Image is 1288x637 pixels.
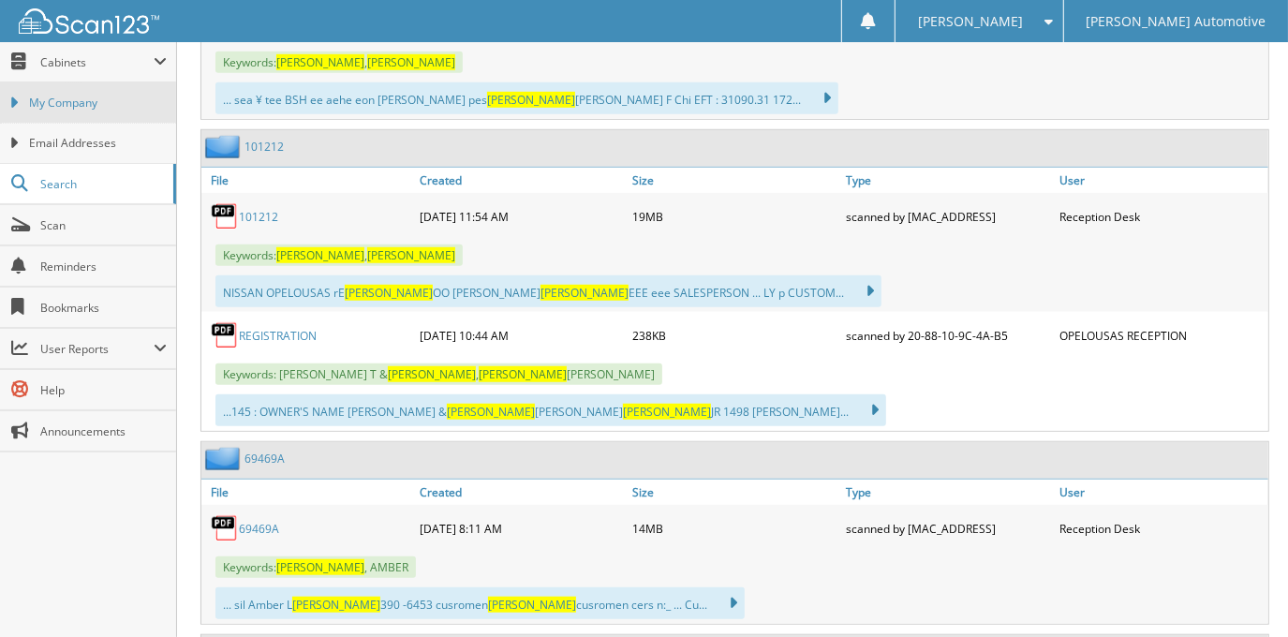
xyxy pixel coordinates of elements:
[1194,547,1288,637] iframe: Chat Widget
[19,8,159,34] img: scan123-logo-white.svg
[415,168,629,193] a: Created
[215,244,463,266] span: Keywords: ,
[239,328,317,344] a: REGISTRATION
[841,510,1055,547] div: scanned by [MAC_ADDRESS]
[215,275,881,307] div: NISSAN OPELOUSAS rE OO [PERSON_NAME] EEE eee SALESPERSON ... LY p CUSTOM...
[1055,317,1268,354] div: OPELOUSAS RECEPTION
[40,259,167,274] span: Reminders
[29,135,167,152] span: Email Addresses
[629,317,842,354] div: 238KB
[540,285,629,301] span: [PERSON_NAME]
[292,597,380,613] span: [PERSON_NAME]
[841,198,1055,235] div: scanned by [MAC_ADDRESS]
[40,341,154,357] span: User Reports
[215,587,745,619] div: ... sil Amber L 390 -6453 cusromen cusromen cers n:_ ... Cu...
[244,451,285,467] a: 69469A
[40,54,154,70] span: Cabinets
[211,202,239,230] img: PDF.png
[215,556,416,578] span: Keywords: , AMBER
[415,480,629,505] a: Created
[447,404,535,420] span: [PERSON_NAME]
[415,198,629,235] div: [DATE] 11:54 AM
[201,168,415,193] a: File
[40,217,167,233] span: Scan
[479,366,567,382] span: [PERSON_NAME]
[487,92,575,108] span: [PERSON_NAME]
[215,82,838,114] div: ... sea ¥ tee BSH ee aehe eon [PERSON_NAME] pes [PERSON_NAME] F Chi EFT : 31090.31 172...
[40,176,164,192] span: Search
[276,54,364,70] span: [PERSON_NAME]
[367,247,455,263] span: [PERSON_NAME]
[239,521,279,537] a: 69469A
[1055,480,1268,505] a: User
[415,317,629,354] div: [DATE] 10:44 AM
[1086,16,1266,27] span: [PERSON_NAME] Automotive
[215,52,463,73] span: Keywords: ,
[388,366,476,382] span: [PERSON_NAME]
[205,447,244,470] img: folder2.png
[345,285,433,301] span: [PERSON_NAME]
[276,559,364,575] span: [PERSON_NAME]
[40,300,167,316] span: Bookmarks
[841,317,1055,354] div: scanned by 20-88-10-9C-4A-B5
[629,510,842,547] div: 14MB
[215,394,886,426] div: ...145 : OWNER'S NAME [PERSON_NAME] & [PERSON_NAME] JR 1498 [PERSON_NAME]...
[276,247,364,263] span: [PERSON_NAME]
[211,514,239,542] img: PDF.png
[244,139,284,155] a: 101212
[367,54,455,70] span: [PERSON_NAME]
[239,209,278,225] a: 101212
[623,404,711,420] span: [PERSON_NAME]
[629,198,842,235] div: 19MB
[40,423,167,439] span: Announcements
[841,168,1055,193] a: Type
[1055,168,1268,193] a: User
[1055,198,1268,235] div: Reception Desk
[841,480,1055,505] a: Type
[205,135,244,158] img: folder2.png
[629,480,842,505] a: Size
[40,382,167,398] span: Help
[211,321,239,349] img: PDF.png
[29,95,167,111] span: My Company
[918,16,1023,27] span: [PERSON_NAME]
[629,168,842,193] a: Size
[488,597,576,613] span: [PERSON_NAME]
[201,480,415,505] a: File
[415,510,629,547] div: [DATE] 8:11 AM
[215,363,662,385] span: Keywords: [PERSON_NAME] T & , [PERSON_NAME]
[1055,510,1268,547] div: Reception Desk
